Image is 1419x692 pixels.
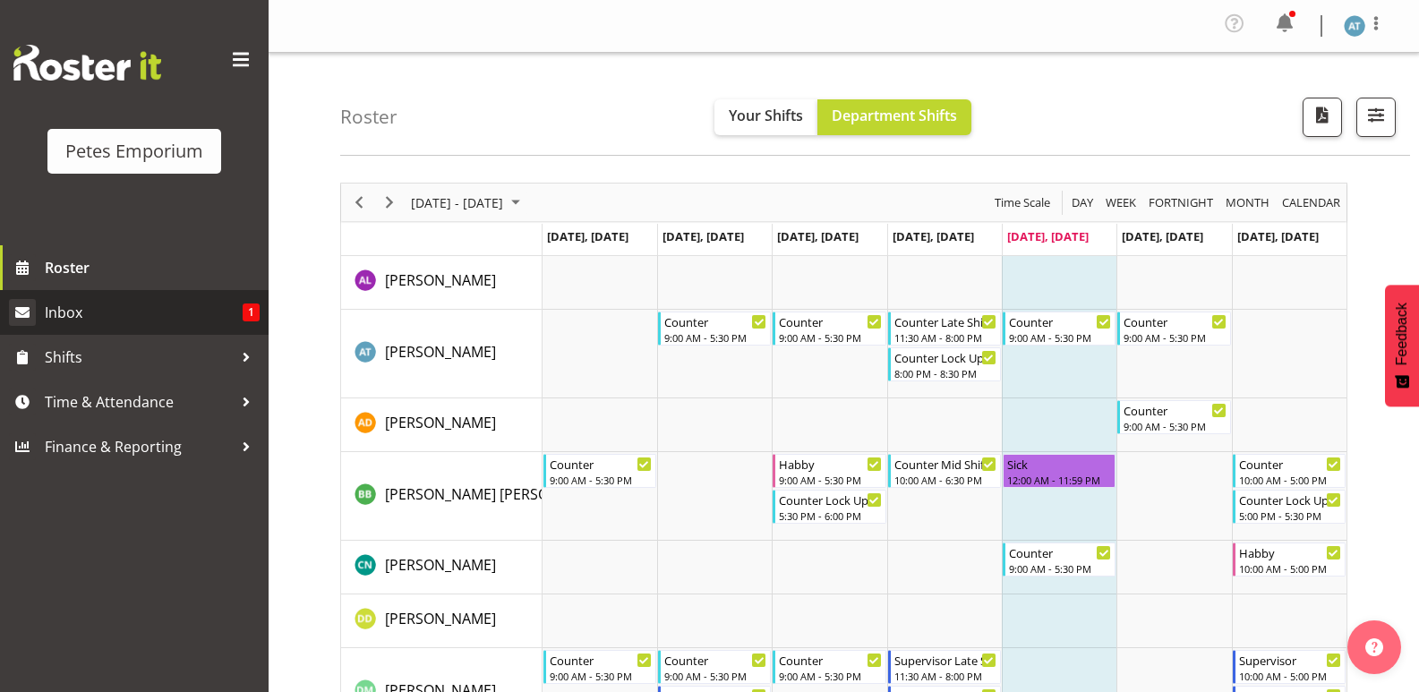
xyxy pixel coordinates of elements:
div: Petes Emporium [65,138,203,165]
span: Department Shifts [832,106,957,125]
span: Feedback [1394,303,1410,365]
button: Feedback - Show survey [1385,285,1419,406]
h4: Roster [340,107,397,127]
img: help-xxl-2.png [1365,638,1383,656]
button: Your Shifts [714,99,817,135]
button: Department Shifts [817,99,971,135]
span: 1 [243,303,260,321]
span: Roster [45,254,260,281]
span: Shifts [45,344,233,371]
img: alex-micheal-taniwha5364.jpg [1344,15,1365,37]
img: Rosterit website logo [13,45,161,81]
span: Time & Attendance [45,389,233,415]
span: Inbox [45,299,243,326]
span: Your Shifts [729,106,803,125]
span: Finance & Reporting [45,433,233,460]
button: Download a PDF of the roster according to the set date range. [1303,98,1342,137]
button: Filter Shifts [1356,98,1396,137]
